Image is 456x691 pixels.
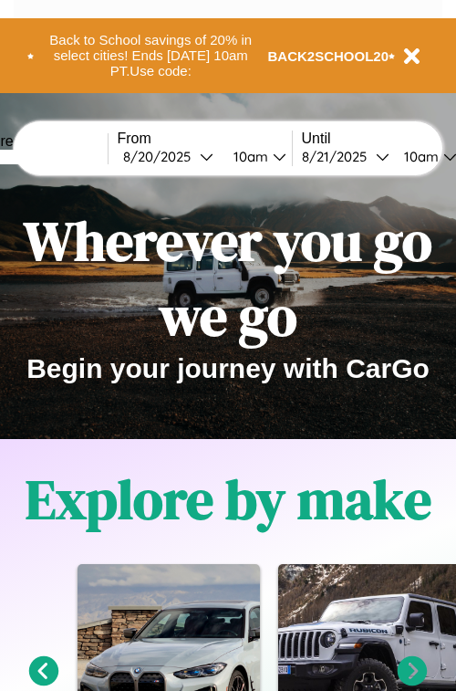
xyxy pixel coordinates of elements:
button: 8/20/2025 [118,147,219,166]
button: Back to School savings of 20% in select cities! Ends [DATE] 10am PT.Use code: [34,27,268,84]
div: 8 / 21 / 2025 [302,148,376,165]
label: From [118,131,292,147]
h1: Explore by make [26,462,431,537]
div: 10am [224,148,273,165]
button: 10am [219,147,292,166]
div: 8 / 20 / 2025 [123,148,200,165]
b: BACK2SCHOOL20 [268,48,389,64]
div: 10am [395,148,443,165]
